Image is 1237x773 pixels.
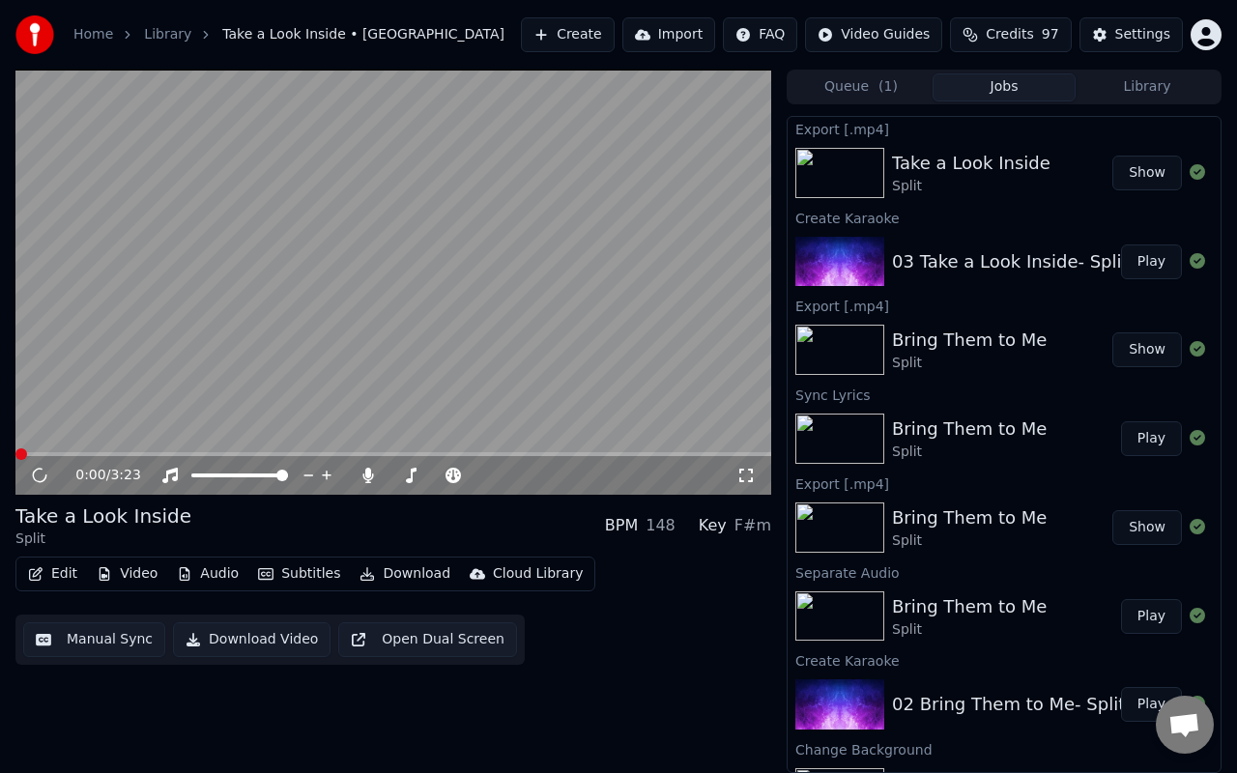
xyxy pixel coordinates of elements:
[15,502,191,530] div: Take a Look Inside
[892,691,1196,718] div: 02 Bring Them to Me- Split Editada
[878,77,898,97] span: ( 1 )
[222,25,504,44] span: Take a Look Inside • [GEOGRAPHIC_DATA]
[521,17,615,52] button: Create
[1112,156,1182,190] button: Show
[73,25,504,44] nav: breadcrumb
[892,531,1047,551] div: Split
[788,383,1221,406] div: Sync Lyrics
[892,504,1047,531] div: Bring Them to Me
[986,25,1033,44] span: Credits
[15,15,54,54] img: youka
[892,415,1047,443] div: Bring Them to Me
[892,593,1047,620] div: Bring Them to Me
[1112,332,1182,367] button: Show
[338,622,517,657] button: Open Dual Screen
[1076,73,1219,101] button: Library
[788,472,1221,495] div: Export [.mp4]
[699,514,727,537] div: Key
[250,560,348,587] button: Subtitles
[734,514,771,537] div: F#m
[892,327,1047,354] div: Bring Them to Me
[646,514,676,537] div: 148
[23,622,165,657] button: Manual Sync
[1042,25,1059,44] span: 97
[605,514,638,537] div: BPM
[89,560,165,587] button: Video
[1121,244,1182,279] button: Play
[1112,510,1182,545] button: Show
[1156,696,1214,754] div: Open chat
[788,560,1221,584] div: Separate Audio
[788,648,1221,672] div: Create Karaoke
[20,560,85,587] button: Edit
[1121,599,1182,634] button: Play
[892,248,1129,275] div: 03 Take a Look Inside- Split
[723,17,797,52] button: FAQ
[352,560,458,587] button: Download
[788,206,1221,229] div: Create Karaoke
[110,466,140,485] span: 3:23
[144,25,191,44] a: Library
[493,564,583,584] div: Cloud Library
[622,17,715,52] button: Import
[1115,25,1170,44] div: Settings
[950,17,1071,52] button: Credits97
[173,622,331,657] button: Download Video
[892,620,1047,640] div: Split
[73,25,113,44] a: Home
[790,73,933,101] button: Queue
[892,354,1047,373] div: Split
[15,530,191,549] div: Split
[892,150,1050,177] div: Take a Look Inside
[788,294,1221,317] div: Export [.mp4]
[1079,17,1183,52] button: Settings
[75,466,105,485] span: 0:00
[169,560,246,587] button: Audio
[1121,687,1182,722] button: Play
[892,177,1050,196] div: Split
[788,117,1221,140] div: Export [.mp4]
[75,466,122,485] div: /
[805,17,942,52] button: Video Guides
[892,443,1047,462] div: Split
[1121,421,1182,456] button: Play
[788,737,1221,760] div: Change Background
[933,73,1076,101] button: Jobs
